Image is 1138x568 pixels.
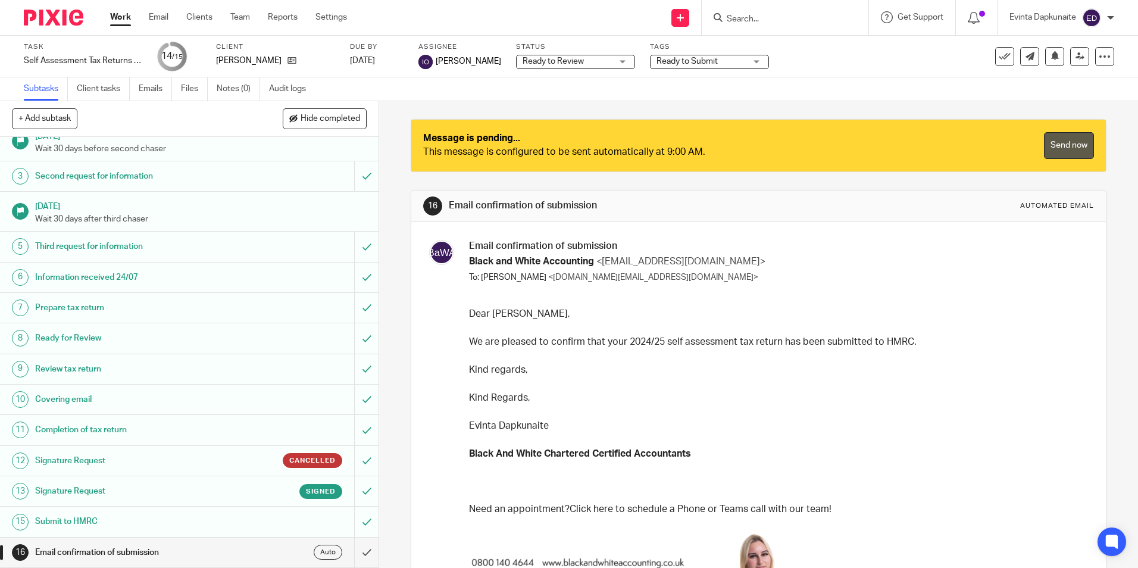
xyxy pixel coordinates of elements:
span: Black and White Accounting [469,257,594,266]
label: Assignee [418,42,501,52]
span: [PERSON_NAME] [436,55,501,67]
div: 7 [12,299,29,316]
img: Pixie [24,10,83,26]
h1: Signature Request [35,482,240,500]
div: 15 [12,514,29,530]
button: Hide completed [283,108,367,129]
strong: Message is pending... [423,133,520,143]
h1: Ready for Review [35,329,240,347]
div: 6 [12,269,29,286]
img: svg%3E [1082,8,1101,27]
div: Auto [314,545,342,560]
div: 16 [12,544,29,561]
div: 5 [12,238,29,255]
a: Reports [268,11,298,23]
span: Get Support [898,13,943,21]
label: Status [516,42,635,52]
span: Signed [306,486,336,497]
span: <[EMAIL_ADDRESS][DOMAIN_NAME]> [596,257,765,266]
h1: Submit to HMRC [35,513,240,530]
h1: Prepare tax return [35,299,240,317]
span: [DATE] [350,57,375,65]
a: Emails [139,77,172,101]
label: Tags [650,42,769,52]
span: <[DOMAIN_NAME][EMAIL_ADDRESS][DOMAIN_NAME]> [548,273,758,282]
a: Audit logs [269,77,315,101]
a: Email [149,11,168,23]
img: svg%3E [418,55,433,69]
label: Task [24,42,143,52]
p: Evinta Dapkunaite [469,419,1084,433]
p: Wait 30 days after third chaser [35,213,367,225]
span: Ready to Review [523,57,584,65]
p: Wait 30 days before second chaser [35,143,367,155]
div: 10 [12,391,29,408]
h1: Completion of tax return [35,421,240,439]
div: Automated email [1020,201,1094,211]
a: Client tasks [77,77,130,101]
div: 9 [12,361,29,377]
a: Team [230,11,250,23]
h1: Third request for information [35,238,240,255]
a: Subtasks [24,77,68,101]
h1: Email confirmation of submission [449,199,784,212]
a: Clients [186,11,212,23]
a: Settings [315,11,347,23]
p: [PERSON_NAME] [216,55,282,67]
a: Work [110,11,131,23]
h1: [DATE] [35,198,367,213]
div: Self Assessment Tax Returns - NON BOOKKEEPING CLIENTS [24,55,143,67]
p: Kind regards, [469,363,1084,377]
h1: Covering email [35,391,240,408]
p: Evinta Dapkunaite [1009,11,1076,23]
span: Hide completed [301,114,360,124]
input: Search [726,14,833,25]
p: Need an appointment? [469,503,1084,516]
div: 12 [12,452,29,469]
p: Dear [PERSON_NAME], [469,307,1084,321]
div: 11 [12,422,29,438]
h1: Second request for information [35,167,240,185]
div: 3 [12,168,29,185]
strong: Black And White Chartered Certified Accountants [469,449,691,458]
img: svg%3E [429,240,454,265]
a: Files [181,77,208,101]
a: Send now [1044,132,1094,159]
p: We are pleased to confirm that your 2024/25 self assessment tax return has been submitted to HMRC. [469,335,1084,349]
h3: Email confirmation of submission [469,240,1084,252]
h1: Review tax return [35,360,240,378]
span: Cancelled [289,455,336,466]
small: /15 [172,54,183,60]
div: This message is configured to be sent automatically at 9:00 AM. [423,145,758,159]
h1: Signature Request [35,452,240,470]
h1: Information received 24/07 [35,269,240,286]
div: 13 [12,483,29,500]
div: 14 [161,49,183,63]
h1: Email confirmation of submission [35,544,240,561]
a: Click here to schedule a Phone or Teams call with our team! [570,504,831,514]
label: Due by [350,42,404,52]
p: Kind Regards, [469,391,1084,405]
a: Notes (0) [217,77,260,101]
span: Ready to Submit [656,57,718,65]
button: + Add subtask [12,108,77,129]
div: 8 [12,330,29,347]
div: 16 [423,196,442,216]
span: To: [PERSON_NAME] [469,273,546,282]
label: Client [216,42,335,52]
